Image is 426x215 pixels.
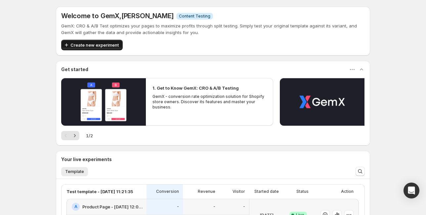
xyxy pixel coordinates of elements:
p: GemX: CRO & A/B Test optimizes your pages to maximize profits through split testing. Simply test ... [61,22,365,36]
button: Play video [280,78,364,126]
button: Play video [61,78,146,126]
p: - [213,204,215,209]
h3: Your live experiments [61,156,112,163]
p: Conversion [156,189,179,194]
h3: Get started [61,66,88,73]
h5: Welcome to GemX [61,12,174,20]
p: - [177,204,179,209]
h2: Product Page - [DATE] 12:02:29 [82,203,143,210]
button: Search and filter results [356,167,365,176]
h2: A [74,204,77,209]
nav: Pagination [61,131,79,140]
span: Create new experiment [70,42,119,48]
p: Revenue [198,189,215,194]
button: Create new experiment [61,40,123,50]
span: Template [65,169,84,174]
p: Visitor [233,189,245,194]
div: Open Intercom Messenger [404,183,419,198]
span: , [PERSON_NAME] [119,12,174,20]
h2: 1. Get to Know GemX: CRO & A/B Testing [152,85,239,91]
p: - [243,204,245,209]
p: Started date [254,189,279,194]
p: Test template - [DATE] 11:21:35 [66,188,133,195]
p: GemX - conversion rate optimization solution for Shopify store owners. Discover its features and ... [152,94,266,110]
p: Status [296,189,309,194]
span: Content Testing [179,14,210,19]
button: Next [70,131,79,140]
span: 1 / 2 [86,132,93,139]
p: Action [341,189,354,194]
